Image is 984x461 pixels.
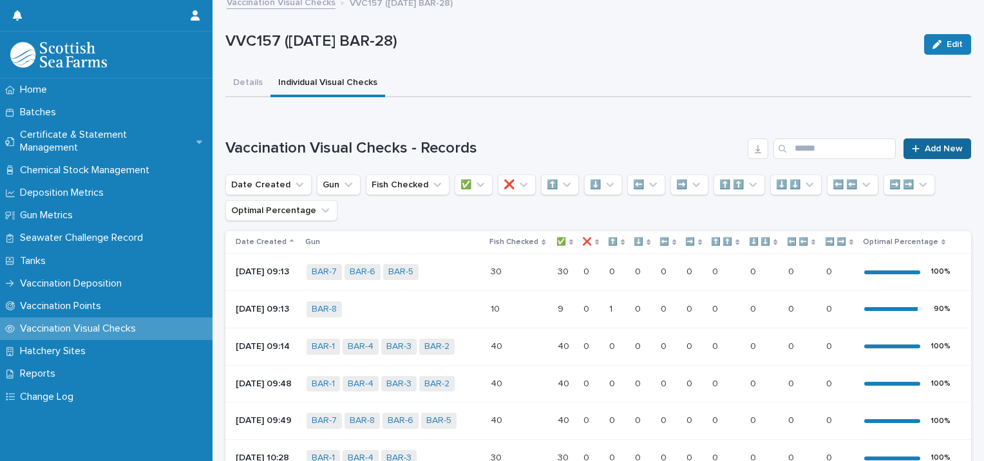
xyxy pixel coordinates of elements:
p: 0 [750,301,759,315]
tr: [DATE] 09:49BAR-7 BAR-8 BAR-6 BAR-5 4040 4040 00 00 00 00 00 00 00 00 00 100% [225,402,971,440]
img: uOABhIYSsOPhGJQdTwEw [10,42,107,68]
a: BAR-6 [388,415,413,426]
button: ⬅️ [627,174,665,195]
p: Optimal Percentage [863,235,938,249]
p: Vaccination Deposition [15,278,132,290]
a: BAR-1 [312,379,335,390]
a: BAR-4 [348,341,374,352]
a: BAR-3 [386,379,412,390]
button: ⬇️ ⬇️ [770,174,822,195]
p: Vaccination Points [15,300,111,312]
p: 0 [788,264,797,278]
tr: [DATE] 09:48BAR-1 BAR-4 BAR-3 BAR-2 4040 4040 00 00 00 00 00 00 00 00 00 100% [225,365,971,402]
p: 40 [491,413,505,426]
a: BAR-5 [388,267,413,278]
p: 0 [661,339,669,352]
div: 100 % [931,417,951,426]
button: Date Created [225,174,312,195]
p: 0 [635,264,643,278]
p: [DATE] 09:49 [236,415,296,426]
p: 0 [609,413,618,426]
p: 0 [583,264,592,278]
a: BAR-6 [350,267,375,278]
p: 0 [826,413,835,426]
p: 0 [609,264,618,278]
p: 0 [635,301,643,315]
p: 0 [826,339,835,352]
p: 0 [661,376,669,390]
tr: [DATE] 09:14BAR-1 BAR-4 BAR-3 BAR-2 4040 4040 00 00 00 00 00 00 00 00 00 100% [225,328,971,365]
p: 0 [686,264,695,278]
p: ⬇️ [634,235,643,249]
p: 0 [712,339,721,352]
span: Add New [925,144,963,153]
p: 0 [583,413,592,426]
span: Edit [947,40,963,49]
p: Home [15,84,57,96]
p: 0 [583,376,592,390]
p: ⬇️ ⬇️ [749,235,770,249]
a: BAR-8 [350,415,375,426]
p: ➡️ [685,235,695,249]
p: Seawater Challenge Record [15,232,153,244]
p: Certificate & Statement Management [15,129,196,153]
p: 0 [788,413,797,426]
p: Gun [305,235,320,249]
a: BAR-1 [312,341,335,352]
div: 100 % [931,379,951,388]
p: 0 [686,376,695,390]
p: 0 [712,301,721,315]
p: ✅ [556,235,566,249]
p: Vaccination Visual Checks [15,323,146,335]
button: ⬅️ ⬅️ [827,174,878,195]
p: 40 [558,376,572,390]
p: 0 [750,413,759,426]
tr: [DATE] 09:13BAR-8 1010 99 00 11 00 00 00 00 00 00 00 90% [225,290,971,328]
input: Search [773,138,896,159]
p: Change Log [15,391,84,403]
p: Tanks [15,255,56,267]
p: 0 [712,413,721,426]
p: ➡️ ➡️ [825,235,846,249]
tr: [DATE] 09:13BAR-7 BAR-6 BAR-5 3030 3030 00 00 00 00 00 00 00 00 00 100% [225,254,971,291]
p: Deposition Metrics [15,187,114,199]
p: 0 [750,376,759,390]
a: BAR-8 [312,304,337,315]
button: ✅ [455,174,493,195]
p: Batches [15,106,66,118]
p: Hatchery Sites [15,345,96,357]
button: ⬇️ [584,174,622,195]
p: 0 [750,339,759,352]
p: 0 [609,339,618,352]
p: 0 [788,301,797,315]
button: Edit [924,34,971,55]
a: BAR-7 [312,267,337,278]
p: [DATE] 09:14 [236,341,296,352]
button: ⬆️ ⬆️ [714,174,765,195]
a: Add New [904,138,971,159]
p: 0 [788,339,797,352]
button: Details [225,70,270,97]
p: 0 [635,339,643,352]
p: ⬆️ ⬆️ [711,235,732,249]
a: BAR-5 [426,415,451,426]
button: ➡️ ➡️ [884,174,935,195]
h1: Vaccination Visual Checks - Records [225,139,743,158]
button: ⬆️ [541,174,579,195]
p: Gun Metrics [15,209,83,221]
p: 0 [661,264,669,278]
button: Fish Checked [366,174,449,195]
p: 0 [661,301,669,315]
p: 0 [712,376,721,390]
p: 30 [491,264,504,278]
p: 0 [583,339,592,352]
p: 0 [788,376,797,390]
p: [DATE] 09:13 [236,267,296,278]
p: ❌ [582,235,592,249]
p: [DATE] 09:48 [236,379,296,390]
p: 0 [712,264,721,278]
a: BAR-3 [386,341,412,352]
a: BAR-7 [312,415,337,426]
div: 100 % [931,342,951,351]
